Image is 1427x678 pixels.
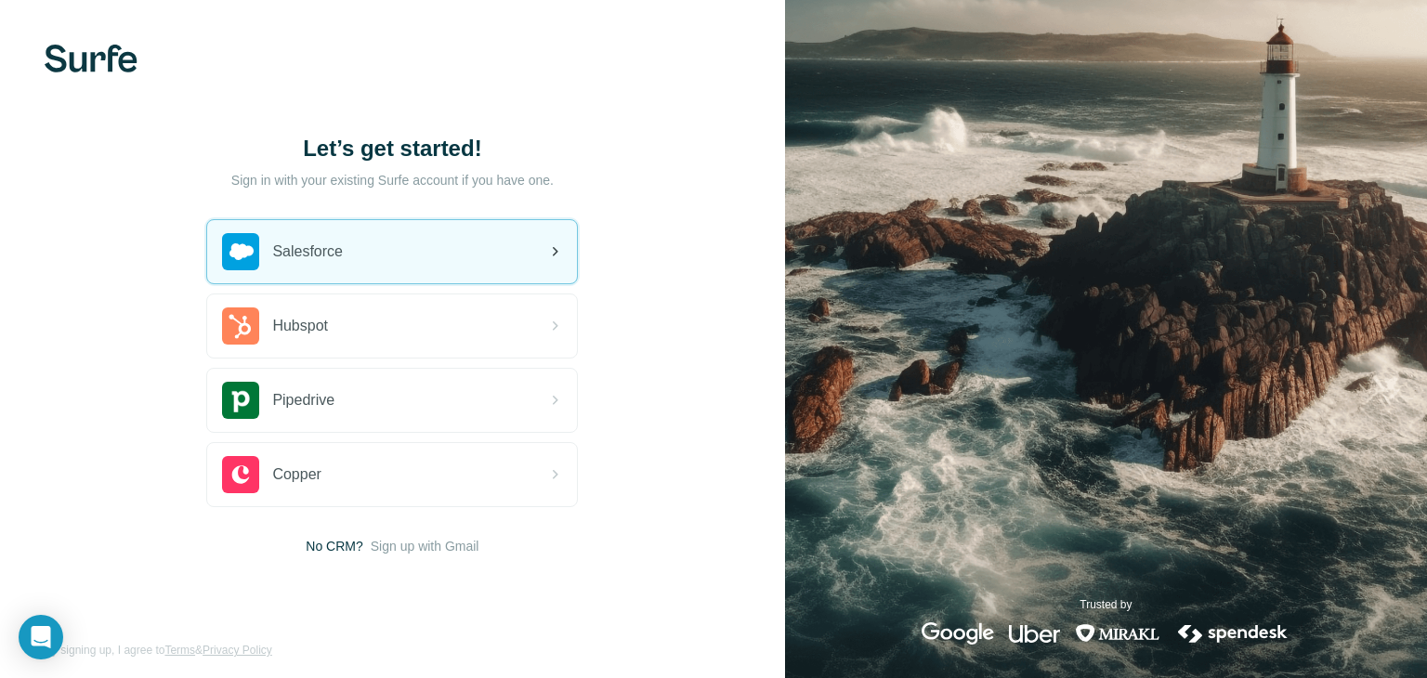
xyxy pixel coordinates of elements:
[231,171,554,189] p: Sign in with your existing Surfe account if you have one.
[306,537,362,555] span: No CRM?
[922,622,994,645] img: google's logo
[19,615,63,659] div: Open Intercom Messenger
[164,644,195,657] a: Terms
[272,241,343,263] span: Salesforce
[206,134,578,163] h1: Let’s get started!
[203,644,272,657] a: Privacy Policy
[45,45,137,72] img: Surfe's logo
[222,307,259,345] img: hubspot's logo
[371,537,479,555] button: Sign up with Gmail
[222,233,259,270] img: salesforce's logo
[45,642,272,658] span: By signing up, I agree to &
[222,456,259,493] img: copper's logo
[1009,622,1060,645] img: uber's logo
[1080,596,1132,613] p: Trusted by
[222,382,259,419] img: pipedrive's logo
[272,315,328,337] span: Hubspot
[272,389,334,411] span: Pipedrive
[1175,622,1290,645] img: spendesk's logo
[272,463,321,486] span: Copper
[1075,622,1160,645] img: mirakl's logo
